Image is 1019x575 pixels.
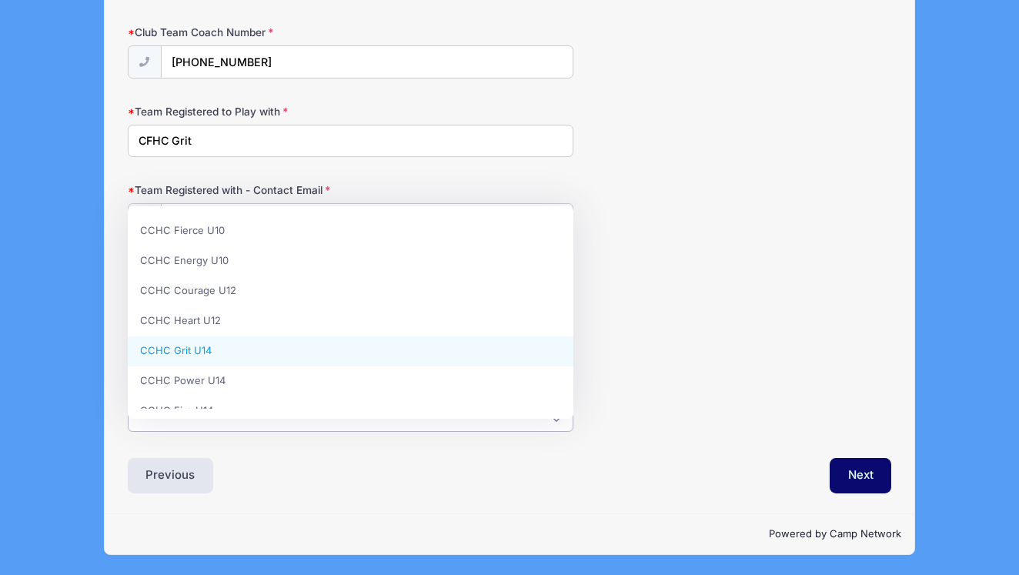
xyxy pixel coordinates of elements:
button: Previous [128,458,214,493]
li: CCHC Power U14 [128,366,573,396]
li: CCHC Fire U14 [128,396,573,426]
li: CCHC Courage U12 [128,276,573,306]
button: Next [830,458,892,493]
li: CCHC Heart U12 [128,306,573,336]
li: CCHC Energy U10 [128,246,573,276]
label: Team Registered to Play with [128,104,383,119]
label: Club Team Coach Number [128,25,383,40]
input: email@email.com [161,203,573,236]
label: Team Registered with - Contact Email [128,182,383,198]
li: CCHC Grit U14 [128,336,573,366]
textarea: Search [136,416,145,430]
li: CCHC Fierce U10 [128,216,573,246]
p: Powered by Camp Network [118,527,902,542]
input: (xxx) xxx-xxxx [161,45,573,79]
